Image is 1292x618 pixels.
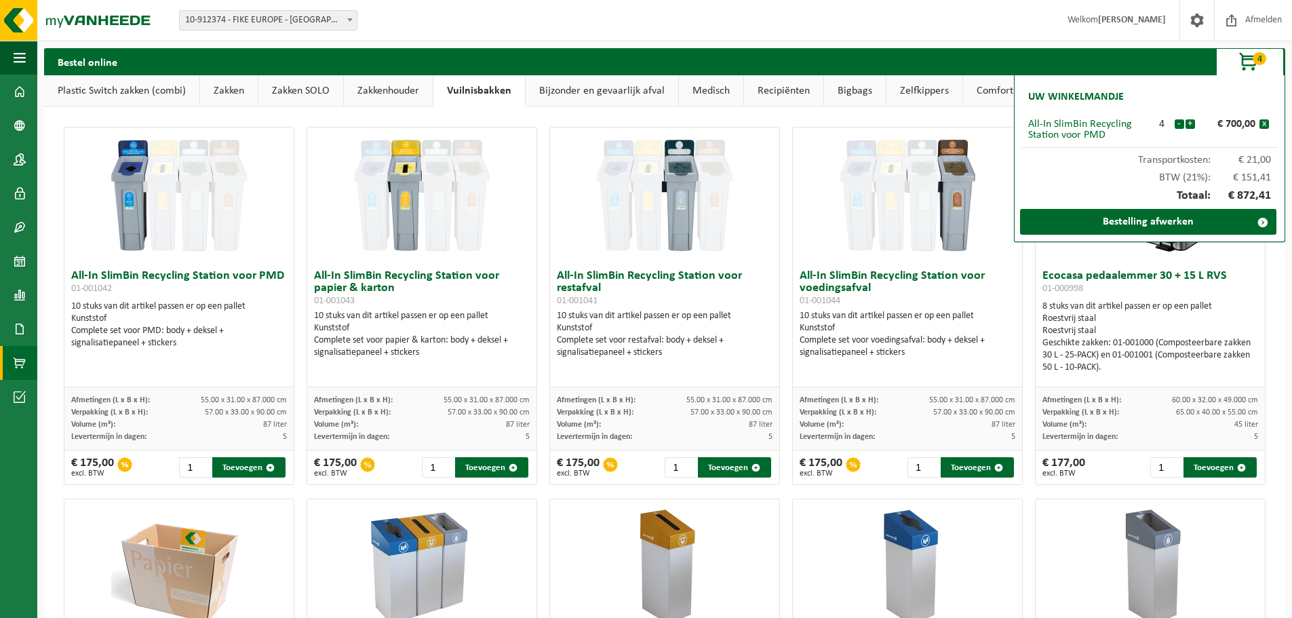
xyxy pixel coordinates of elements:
[283,433,287,441] span: 5
[71,408,148,417] span: Verpakking (L x B x H):
[1021,183,1278,209] div: Totaal:
[444,396,530,404] span: 55.00 x 31.00 x 87.000 cm
[557,310,772,359] div: 10 stuks van dit artikel passen er op een pallet
[111,128,247,263] img: 01-001042
[71,433,146,441] span: Levertermijn in dagen:
[1042,469,1085,478] span: excl. BTW
[1098,15,1166,25] strong: [PERSON_NAME]
[824,75,886,107] a: Bigbags
[314,469,357,478] span: excl. BTW
[665,457,697,478] input: 1
[1042,408,1119,417] span: Verpakking (L x B x H):
[71,421,115,429] span: Volume (m³):
[1042,421,1087,429] span: Volume (m³):
[1211,155,1272,166] span: € 21,00
[698,457,771,478] button: Toevoegen
[800,322,1015,334] div: Kunststof
[314,270,530,307] h3: All-In SlimBin Recycling Station voor papier & karton
[422,457,454,478] input: 1
[800,421,844,429] span: Volume (m³):
[1216,48,1284,75] button: 4
[1259,119,1269,129] button: x
[907,457,939,478] input: 1
[200,75,258,107] a: Zakken
[354,128,490,263] img: 01-001043
[557,469,600,478] span: excl. BTW
[526,75,678,107] a: Bijzonder en gevaarlijk afval
[941,457,1014,478] button: Toevoegen
[557,408,633,417] span: Verpakking (L x B x H):
[557,296,598,306] span: 01-001041
[258,75,343,107] a: Zakken SOLO
[933,408,1015,417] span: 57.00 x 33.00 x 90.00 cm
[314,396,393,404] span: Afmetingen (L x B x H):
[526,433,530,441] span: 5
[557,433,632,441] span: Levertermijn in dagen:
[1150,119,1174,130] div: 4
[1021,82,1131,112] h2: Uw winkelmandje
[263,421,287,429] span: 87 liter
[314,433,389,441] span: Levertermijn in dagen:
[690,408,772,417] span: 57.00 x 33.00 x 90.00 cm
[1175,119,1184,129] button: -
[1042,313,1258,325] div: Roestvrij staal
[71,457,114,478] div: € 175,00
[840,128,975,263] img: 01-001044
[929,396,1015,404] span: 55.00 x 31.00 x 87.000 cm
[800,296,840,306] span: 01-001044
[886,75,962,107] a: Zelfkippers
[557,421,601,429] span: Volume (m³):
[557,457,600,478] div: € 175,00
[800,334,1015,359] div: Complete set voor voedingsafval: body + deksel + signalisatiepaneel + stickers
[1021,148,1278,166] div: Transportkosten:
[1042,457,1085,478] div: € 177,00
[1183,457,1257,478] button: Toevoegen
[1150,457,1182,478] input: 1
[800,310,1015,359] div: 10 stuks van dit artikel passen er op een pallet
[201,396,287,404] span: 55.00 x 31.00 x 87.000 cm
[1234,421,1258,429] span: 45 liter
[557,334,772,359] div: Complete set voor restafval: body + deksel + signalisatiepaneel + stickers
[344,75,433,107] a: Zakkenhouder
[1211,190,1272,202] span: € 872,41
[314,310,530,359] div: 10 stuks van dit artikel passen er op een pallet
[314,296,355,306] span: 01-001043
[205,408,287,417] span: 57.00 x 33.00 x 90.00 cm
[1198,119,1259,130] div: € 700,00
[800,396,878,404] span: Afmetingen (L x B x H):
[597,128,732,263] img: 01-001041
[314,457,357,478] div: € 175,00
[557,396,635,404] span: Afmetingen (L x B x H):
[179,10,357,31] span: 10-912374 - FIKE EUROPE - HERENTALS
[1042,433,1118,441] span: Levertermijn in dagen:
[433,75,525,107] a: Vuilnisbakken
[1253,52,1266,65] span: 4
[314,334,530,359] div: Complete set voor papier & karton: body + deksel + signalisatiepaneel + stickers
[800,433,875,441] span: Levertermijn in dagen:
[1020,209,1276,235] a: Bestelling afwerken
[800,469,842,478] span: excl. BTW
[1186,119,1195,129] button: +
[992,421,1015,429] span: 87 liter
[963,75,1068,107] a: Comfort artikelen
[1042,337,1258,374] div: Geschikte zakken: 01-001000 (Composteerbare zakken 30 L - 25-PACK) en 01-001001 (Composteerbare z...
[1042,301,1258,374] div: 8 stuks van dit artikel passen er op een pallet
[506,421,530,429] span: 87 liter
[749,421,772,429] span: 87 liter
[800,270,1015,307] h3: All-In SlimBin Recycling Station voor voedingsafval
[71,313,287,325] div: Kunststof
[1011,433,1015,441] span: 5
[212,457,286,478] button: Toevoegen
[71,469,114,478] span: excl. BTW
[179,457,211,478] input: 1
[180,11,357,30] span: 10-912374 - FIKE EUROPE - HERENTALS
[1042,325,1258,337] div: Roestvrij staal
[800,457,842,478] div: € 175,00
[1172,396,1258,404] span: 60.00 x 32.00 x 49.000 cm
[1042,270,1258,297] h3: Ecocasa pedaalemmer 30 + 15 L RVS
[71,301,287,349] div: 10 stuks van dit artikel passen er op een pallet
[1042,396,1121,404] span: Afmetingen (L x B x H):
[768,433,772,441] span: 5
[314,408,391,417] span: Verpakking (L x B x H):
[448,408,530,417] span: 57.00 x 33.00 x 90.00 cm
